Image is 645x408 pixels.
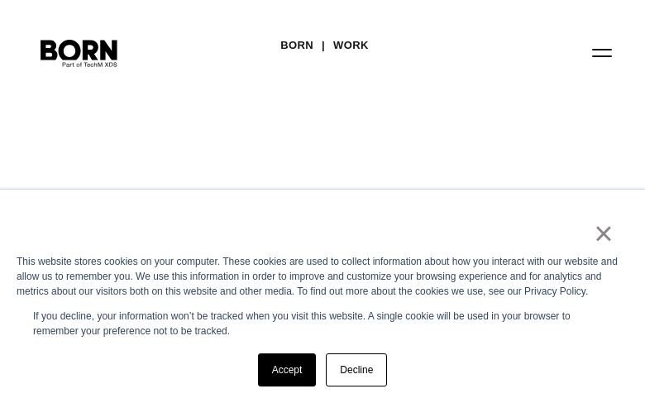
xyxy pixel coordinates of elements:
[280,33,313,58] a: BORN
[258,353,317,386] a: Accept
[33,309,612,338] p: If you decline, your information won’t be tracked when you visit this website. A single cookie wi...
[326,353,387,386] a: Decline
[33,182,612,250] div: Case Studies
[17,254,628,299] div: This website stores cookies on your computer. These cookies are used to collect information about...
[594,213,614,254] a: ×
[333,33,369,58] a: Work
[582,35,622,70] button: Open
